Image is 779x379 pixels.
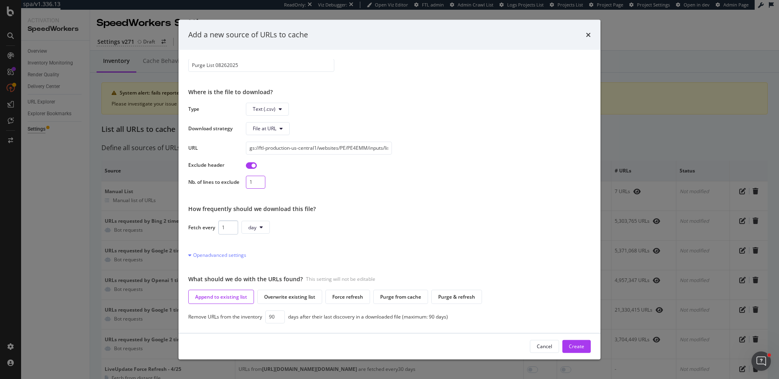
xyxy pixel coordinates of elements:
div: Overwrite existing list [264,293,315,300]
div: Fetch every [188,224,215,230]
div: days after their last discovery in a downloaded file (maximum: 90 days) [288,313,448,320]
div: URL [188,144,239,151]
span: Text (.csv) [253,106,275,112]
div: Create [569,343,584,350]
div: times [586,30,591,40]
span: day [248,224,256,230]
div: This setting will not be editable [306,276,375,282]
button: File at URL [246,122,290,135]
div: Exclude header [188,162,239,168]
div: Remove URLs from the inventory [188,313,262,320]
div: Append to existing list [195,293,247,300]
button: Create [562,340,591,353]
div: Cancel [537,343,552,350]
button: Text (.csv) [246,102,289,115]
div: Open advanced settings [188,251,246,258]
div: How frequently should we download this file? [188,205,591,213]
button: day [241,221,270,234]
div: modal [179,20,600,360]
div: Purge & refresh [438,293,475,300]
div: Type [188,106,239,112]
div: What should we do with the URLs found? [188,275,303,283]
div: Where is the file to download? [188,88,591,96]
span: File at URL [253,125,276,132]
button: Cancel [530,340,559,353]
input: n [265,310,285,323]
div: Download strategy [188,125,239,132]
div: Add a new source of URLs to cache [188,30,308,40]
div: Purge from cache [380,293,421,300]
div: Nb. of lines to exclude [188,179,239,185]
iframe: Intercom live chat [751,351,771,371]
div: Force refresh [332,293,363,300]
input: n [246,175,265,188]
